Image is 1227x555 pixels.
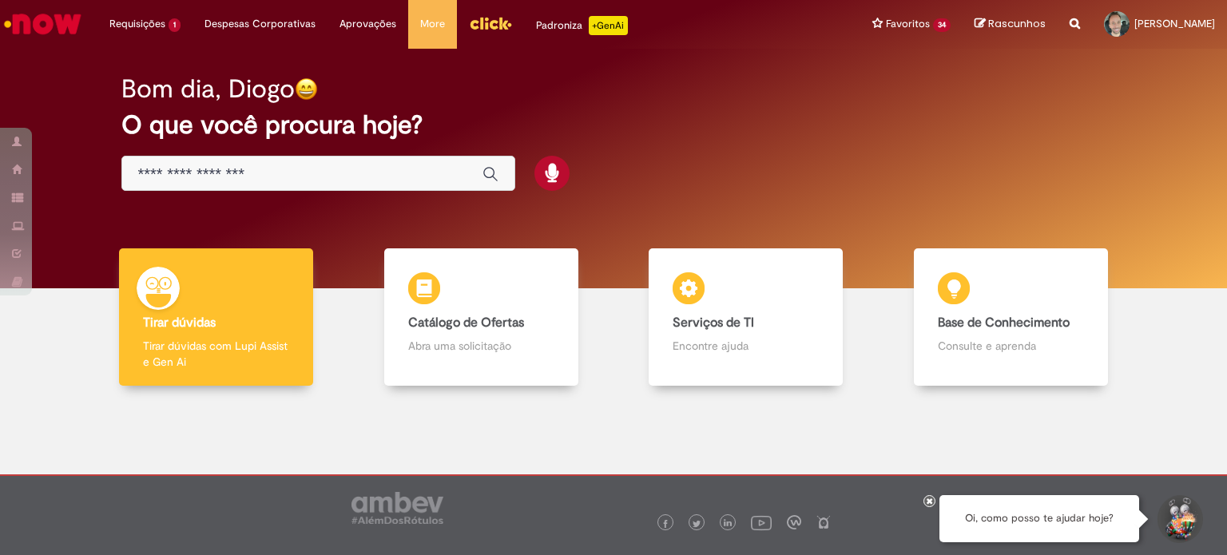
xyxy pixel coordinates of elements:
[420,16,445,32] span: More
[469,11,512,35] img: click_logo_yellow_360x200.png
[751,512,772,533] img: logo_footer_youtube.png
[661,520,669,528] img: logo_footer_facebook.png
[724,519,732,529] img: logo_footer_linkedin.png
[787,515,801,529] img: logo_footer_workplace.png
[143,338,289,370] p: Tirar dúvidas com Lupi Assist e Gen Ai
[143,315,216,331] b: Tirar dúvidas
[673,315,754,331] b: Serviços de TI
[295,77,318,101] img: happy-face.png
[938,315,1070,331] b: Base de Conhecimento
[536,16,628,35] div: Padroniza
[109,16,165,32] span: Requisições
[349,248,614,387] a: Catálogo de Ofertas Abra uma solicitação
[939,495,1139,542] div: Oi, como posso te ajudar hoje?
[975,17,1046,32] a: Rascunhos
[938,338,1084,354] p: Consulte e aprenda
[121,111,1106,139] h2: O que você procura hoje?
[816,515,831,529] img: logo_footer_naosei.png
[933,18,951,32] span: 34
[121,75,295,103] h2: Bom dia, Diogo
[613,248,879,387] a: Serviços de TI Encontre ajuda
[693,520,701,528] img: logo_footer_twitter.png
[1155,495,1203,543] button: Iniciar Conversa de Suporte
[340,16,396,32] span: Aprovações
[589,16,628,35] p: +GenAi
[408,315,524,331] b: Catálogo de Ofertas
[169,18,181,32] span: 1
[673,338,819,354] p: Encontre ajuda
[84,248,349,387] a: Tirar dúvidas Tirar dúvidas com Lupi Assist e Gen Ai
[2,8,84,40] img: ServiceNow
[988,16,1046,31] span: Rascunhos
[886,16,930,32] span: Favoritos
[1134,17,1215,30] span: [PERSON_NAME]
[879,248,1144,387] a: Base de Conhecimento Consulte e aprenda
[351,492,443,524] img: logo_footer_ambev_rotulo_gray.png
[204,16,316,32] span: Despesas Corporativas
[408,338,554,354] p: Abra uma solicitação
